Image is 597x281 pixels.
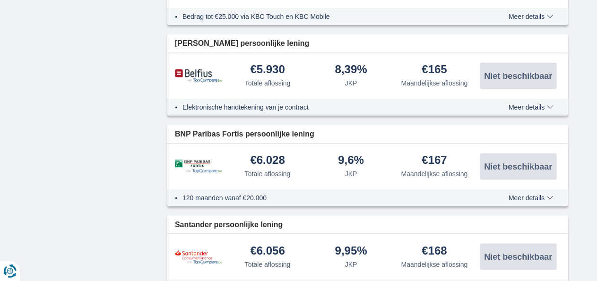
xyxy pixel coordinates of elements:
[345,78,357,88] div: JKP
[245,260,291,269] div: Totale aflossing
[422,154,447,167] div: €167
[502,13,560,20] button: Meer details
[251,154,285,167] div: €6.028
[484,162,552,171] span: Niet beschikbaar
[480,153,557,180] button: Niet beschikbaar
[345,260,357,269] div: JKP
[345,169,357,179] div: JKP
[422,64,447,77] div: €165
[175,38,309,49] span: [PERSON_NAME] persoonlijke lening
[175,129,314,140] span: BNP Paribas Fortis persoonlijke lening
[175,220,283,230] span: Santander persoonlijke lening
[251,64,285,77] div: €5.930
[401,78,468,88] div: Maandelijkse aflossing
[502,194,560,202] button: Meer details
[401,169,468,179] div: Maandelijkse aflossing
[502,103,560,111] button: Meer details
[484,253,552,261] span: Niet beschikbaar
[484,72,552,80] span: Niet beschikbaar
[509,195,553,201] span: Meer details
[245,169,291,179] div: Totale aflossing
[480,244,557,270] button: Niet beschikbaar
[182,193,474,203] li: 120 maanden vanaf €20.000
[480,63,557,89] button: Niet beschikbaar
[182,102,474,112] li: Elektronische handtekening van je contract
[509,104,553,111] span: Meer details
[509,13,553,20] span: Meer details
[175,250,222,264] img: product.pl.alt Santander
[422,245,447,258] div: €168
[338,154,364,167] div: 9,6%
[335,64,367,77] div: 8,39%
[175,160,222,173] img: product.pl.alt BNP Paribas Fortis
[182,12,474,21] li: Bedrag tot €25.000 via KBC Touch en KBC Mobile
[251,245,285,258] div: €6.056
[335,245,367,258] div: 9,95%
[245,78,291,88] div: Totale aflossing
[175,69,222,83] img: product.pl.alt Belfius
[401,260,468,269] div: Maandelijkse aflossing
